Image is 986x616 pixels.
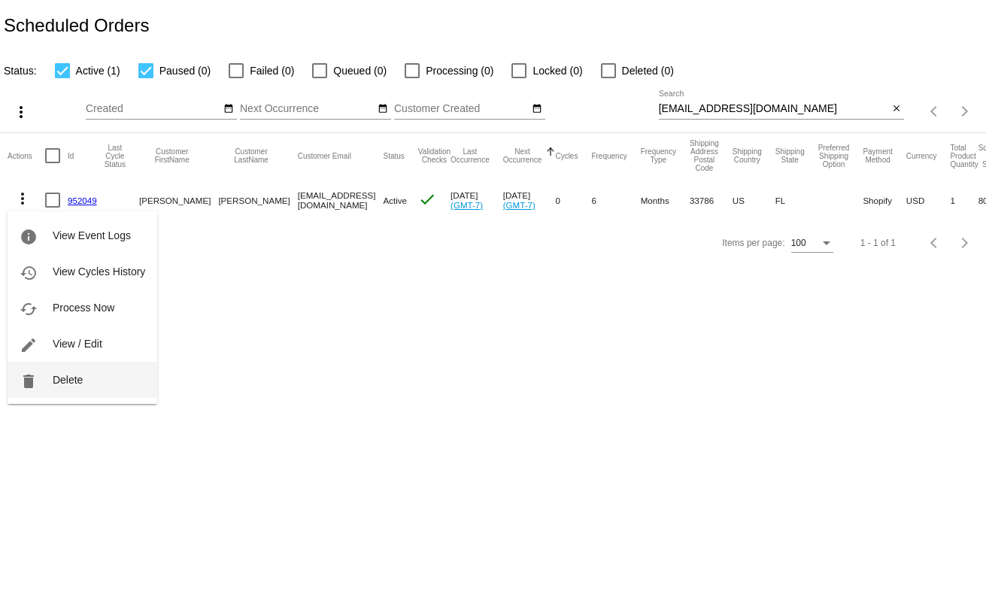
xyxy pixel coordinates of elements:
mat-icon: edit [20,336,38,354]
span: View Cycles History [53,266,145,278]
mat-icon: info [20,228,38,246]
span: View / Edit [53,338,102,350]
mat-icon: history [20,264,38,282]
span: Process Now [53,302,114,314]
mat-icon: delete [20,372,38,390]
mat-icon: cached [20,300,38,318]
span: View Event Logs [53,229,131,241]
span: Delete [53,374,83,386]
